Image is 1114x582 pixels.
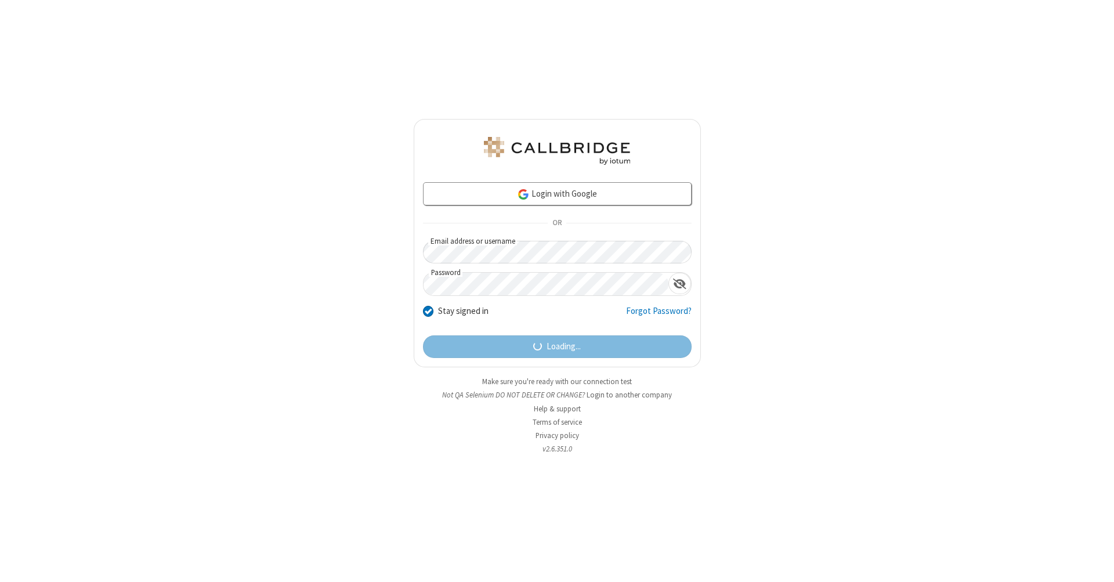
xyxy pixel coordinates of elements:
a: Forgot Password? [626,305,692,327]
button: Loading... [423,335,692,359]
input: Password [424,273,668,295]
a: Login with Google [423,182,692,205]
div: Show password [668,273,691,294]
a: Make sure you're ready with our connection test [482,377,632,386]
li: v2.6.351.0 [414,443,701,454]
a: Privacy policy [536,431,579,440]
span: Loading... [547,340,581,353]
a: Help & support [534,404,581,414]
li: Not QA Selenium DO NOT DELETE OR CHANGE? [414,389,701,400]
a: Terms of service [533,417,582,427]
img: QA Selenium DO NOT DELETE OR CHANGE [482,137,632,165]
span: OR [548,215,566,232]
button: Login to another company [587,389,672,400]
label: Stay signed in [438,305,489,318]
input: Email address or username [423,241,692,263]
img: google-icon.png [517,188,530,201]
